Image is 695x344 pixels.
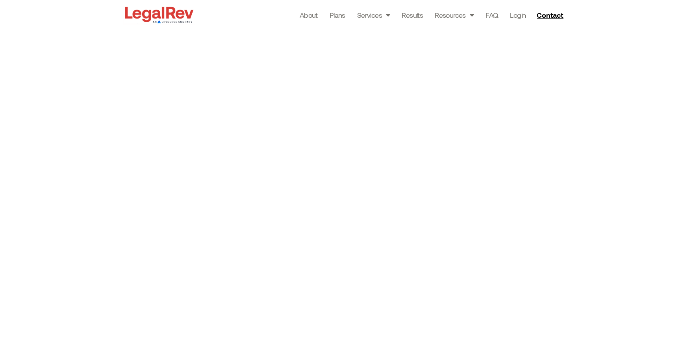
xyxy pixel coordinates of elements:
a: About [300,9,318,21]
a: Results [402,9,423,21]
a: Services [357,9,390,21]
a: Contact [534,9,568,21]
span: Contact [537,11,563,19]
nav: Menu [300,9,526,21]
a: FAQ [486,9,498,21]
a: Plans [330,9,345,21]
a: Resources [435,9,474,21]
a: Login [510,9,526,21]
